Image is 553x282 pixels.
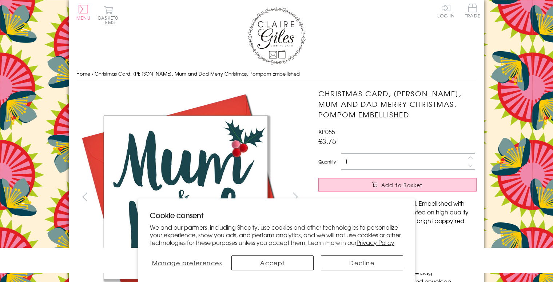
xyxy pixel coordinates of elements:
h2: Cookie consent [150,210,403,220]
button: Add to Basket [318,178,477,192]
span: Manage preferences [152,258,222,267]
h1: Christmas Card, [PERSON_NAME], Mum and Dad Merry Christmas, Pompom Embellished [318,88,477,120]
button: next [287,189,304,205]
p: We and our partners, including Shopify, use cookies and other technologies to personalize your ex... [150,223,403,246]
a: Privacy Policy [357,238,394,247]
span: Add to Basket [381,181,423,189]
span: Christmas Card, [PERSON_NAME], Mum and Dad Merry Christmas, Pompom Embellished [95,70,300,77]
span: › [92,70,93,77]
button: Manage preferences [150,255,224,270]
button: Accept [231,255,314,270]
a: Trade [465,4,480,19]
span: Trade [465,4,480,18]
button: prev [76,189,93,205]
span: £3.75 [318,136,336,146]
span: Menu [76,15,91,21]
img: Claire Giles Greetings Cards [247,7,306,65]
label: Quantity [318,158,336,165]
button: Menu [76,5,91,20]
button: Decline [321,255,403,270]
nav: breadcrumbs [76,67,477,81]
span: XP055 [318,127,335,136]
a: Log In [437,4,455,18]
button: Basket0 items [98,6,118,24]
a: Home [76,70,90,77]
span: 0 items [102,15,118,25]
